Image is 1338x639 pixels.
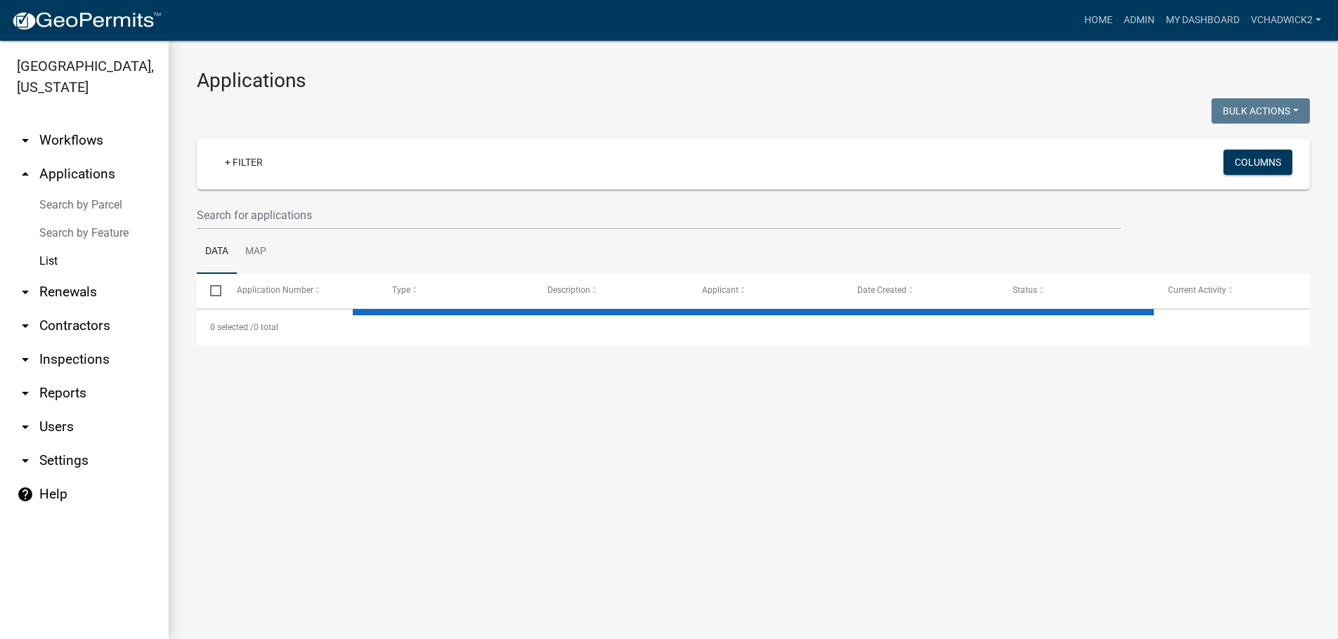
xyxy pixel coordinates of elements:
datatable-header-cell: Type [379,274,534,308]
i: arrow_drop_down [17,385,34,402]
a: Map [237,230,275,275]
datatable-header-cell: Status [999,274,1155,308]
datatable-header-cell: Date Created [845,274,1000,308]
i: help [17,486,34,503]
span: Status [1013,285,1038,295]
button: Bulk Actions [1212,98,1310,124]
i: arrow_drop_down [17,132,34,149]
span: Description [547,285,590,295]
span: Date Created [858,285,907,295]
i: arrow_drop_down [17,452,34,469]
button: Columns [1223,150,1292,175]
input: Search for applications [197,201,1121,230]
h3: Applications [197,69,1310,93]
i: arrow_drop_down [17,351,34,368]
a: Admin [1118,7,1160,34]
datatable-header-cell: Applicant [689,274,845,308]
datatable-header-cell: Description [534,274,689,308]
span: 0 selected / [210,322,254,332]
a: Data [197,230,237,275]
datatable-header-cell: Application Number [223,274,379,308]
span: Type [392,285,410,295]
div: 0 total [197,310,1310,345]
a: Home [1079,7,1118,34]
span: Applicant [703,285,739,295]
i: arrow_drop_down [17,317,34,334]
datatable-header-cell: Current Activity [1155,274,1310,308]
span: Application Number [238,285,314,295]
span: Current Activity [1168,285,1226,295]
i: arrow_drop_up [17,166,34,183]
i: arrow_drop_down [17,284,34,301]
a: VChadwick2 [1245,7,1327,34]
a: + Filter [214,150,274,175]
a: My Dashboard [1160,7,1245,34]
datatable-header-cell: Select [197,274,223,308]
i: arrow_drop_down [17,419,34,435]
